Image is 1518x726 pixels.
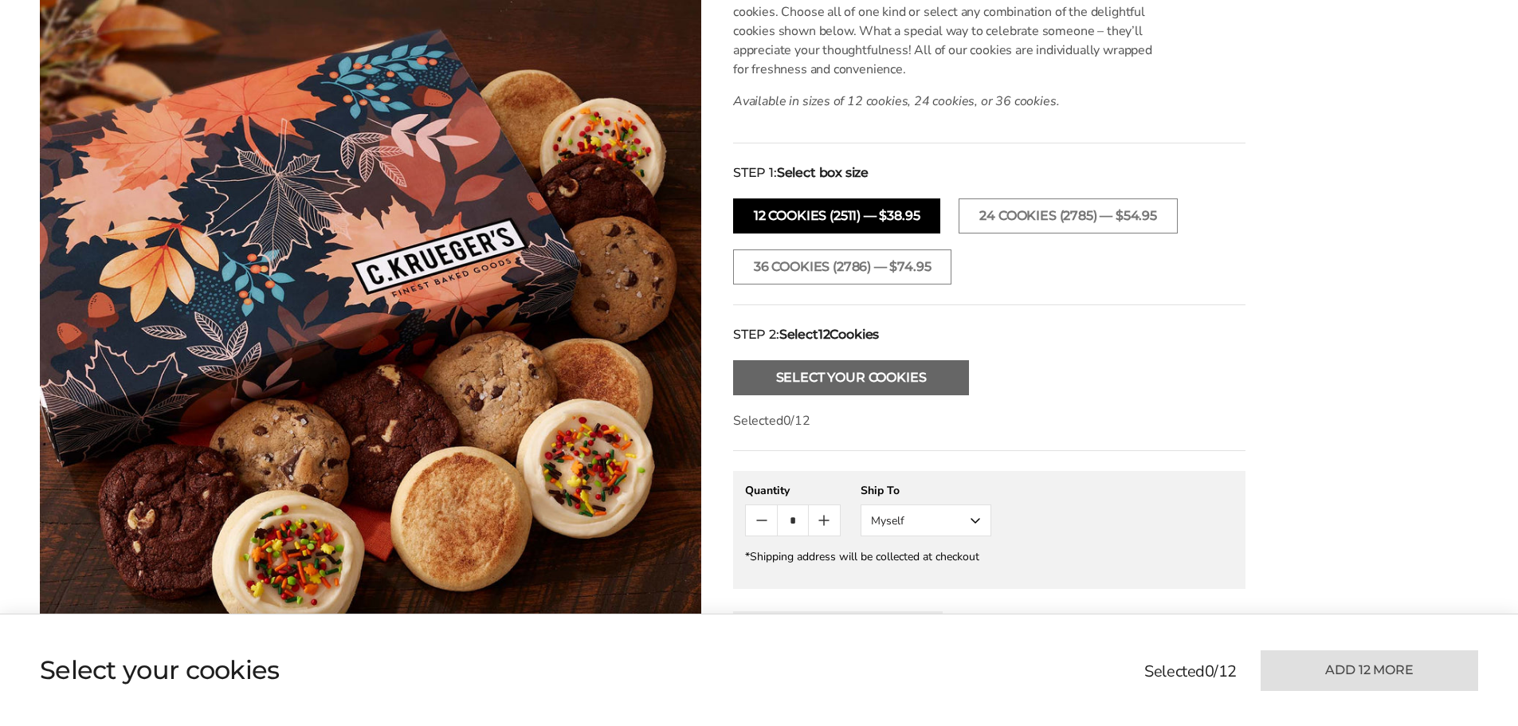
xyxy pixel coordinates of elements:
[733,360,969,395] button: Select Your Cookies
[861,504,991,536] button: Myself
[1218,661,1237,682] span: 12
[745,483,841,498] div: Quantity
[733,611,943,655] button: Add Another Recipient
[777,163,869,182] strong: Select box size
[733,411,1245,430] p: Selected /
[1205,661,1214,682] span: 0
[783,412,791,430] span: 0
[777,505,808,536] input: Quantity
[745,549,1234,564] div: *Shipping address will be collected at checkout
[733,198,940,233] button: 12 COOKIES (2511) — $38.95
[733,163,1245,182] div: STEP 1:
[779,325,879,344] strong: Select Cookies
[959,198,1177,233] button: 24 COOKIES (2785) — $54.95
[733,249,951,285] button: 36 COOKIES (2786) — $74.95
[818,327,830,342] span: 12
[733,92,1059,110] em: Available in sizes of 12 cookies, 24 cookies, or 36 cookies.
[13,665,165,713] iframe: Sign Up via Text for Offers
[1144,660,1237,684] p: Selected /
[1261,650,1478,691] button: Add 12 more
[861,483,991,498] div: Ship To
[733,471,1245,589] gfm-form: New recipient
[733,325,1245,344] div: STEP 2:
[809,505,840,536] button: Count plus
[794,412,810,430] span: 12
[746,505,777,536] button: Count minus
